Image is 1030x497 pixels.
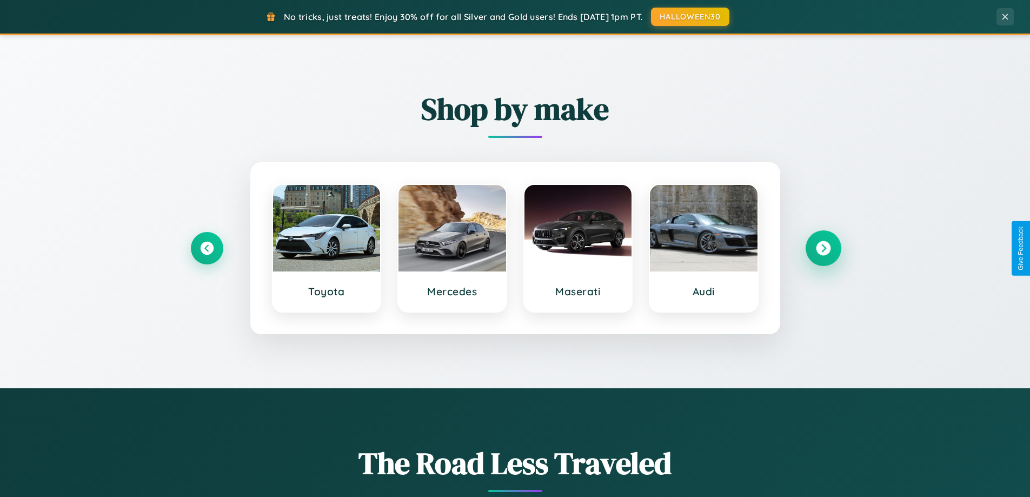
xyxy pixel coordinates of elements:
h3: Mercedes [409,285,495,298]
h3: Audi [661,285,747,298]
div: Give Feedback [1017,227,1025,270]
button: HALLOWEEN30 [651,8,729,26]
h3: Maserati [535,285,621,298]
h2: Shop by make [191,88,840,130]
span: No tricks, just treats! Enjoy 30% off for all Silver and Gold users! Ends [DATE] 1pm PT. [284,11,643,22]
h1: The Road Less Traveled [191,442,840,484]
h3: Toyota [284,285,370,298]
